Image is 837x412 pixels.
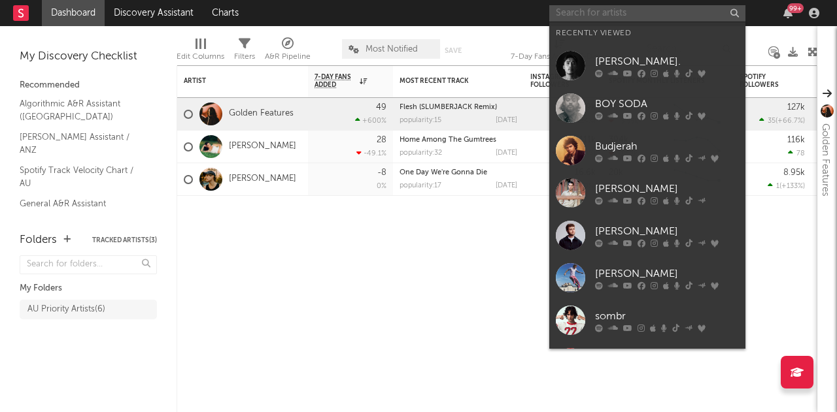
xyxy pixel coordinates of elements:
[377,136,386,144] div: 28
[20,281,157,296] div: My Folders
[595,138,739,154] div: Budjerah
[549,214,745,257] a: [PERSON_NAME]
[787,136,805,144] div: 116k
[234,49,255,65] div: Filters
[315,73,356,89] span: 7-Day Fans Added
[595,96,739,112] div: BOY SODA
[27,302,105,317] div: AU Priority Artists ( 6 )
[355,116,386,125] div: +600 %
[496,150,517,157] div: [DATE]
[496,182,517,189] div: [DATE]
[400,136,517,144] div: Home Among The Gumtrees
[20,255,157,274] input: Search for folders...
[20,163,144,190] a: Spotify Track Velocity Chart / AU
[549,44,745,87] a: [PERSON_NAME].
[400,150,442,157] div: popularity: 32
[595,181,739,197] div: [PERSON_NAME]
[783,168,805,177] div: 8.95k
[229,108,294,119] a: Golden Features
[781,183,803,190] span: +133 %
[265,49,311,65] div: A&R Pipeline
[20,130,144,157] a: [PERSON_NAME] Assistant / ANZ
[20,78,157,93] div: Recommended
[595,266,739,281] div: [PERSON_NAME]
[20,197,144,223] a: General A&R Assistant ([GEOGRAPHIC_DATA])
[400,117,441,124] div: popularity: 15
[759,116,805,125] div: ( )
[366,45,418,54] span: Most Notified
[595,54,739,69] div: [PERSON_NAME].
[549,341,745,384] a: PinkPantheress
[549,129,745,172] a: Budjerah
[768,182,805,190] div: ( )
[595,223,739,239] div: [PERSON_NAME]
[400,136,496,144] a: Home Among The Gumtrees
[549,87,745,129] a: BOY SODA
[229,141,296,152] a: [PERSON_NAME]
[776,183,779,190] span: 1
[20,300,157,319] a: AU Priority Artists(6)
[817,123,833,197] div: Golden Features
[20,97,144,123] a: Algorithmic A&R Assistant ([GEOGRAPHIC_DATA])
[445,47,462,54] button: Save
[234,33,255,71] div: Filters
[177,49,224,65] div: Edit Columns
[377,183,386,190] div: 0 %
[400,169,517,176] div: One Day We're Gonna Die
[549,5,745,22] input: Search for artists
[20,49,157,65] div: My Discovery Checklist
[400,77,498,85] div: Most Recent Track
[400,169,487,176] a: One Day We're Gonna Die
[177,33,224,71] div: Edit Columns
[356,149,386,157] div: -49.1 %
[530,73,576,89] div: Instagram Followers
[796,150,805,157] span: 78
[496,117,517,124] div: [DATE]
[229,174,296,185] a: [PERSON_NAME]
[265,33,311,71] div: A&R Pipeline
[20,232,57,248] div: Folders
[549,299,745,341] a: sombr
[787,3,804,13] div: 99 +
[777,118,803,125] span: +66.7 %
[595,308,739,324] div: sombr
[400,104,497,111] a: Flesh (SLUMBERJACK Remix)
[549,257,745,299] a: [PERSON_NAME]
[556,25,739,41] div: Recently Viewed
[92,237,157,244] button: Tracked Artists(3)
[787,103,805,112] div: 127k
[511,49,609,65] div: 7-Day Fans Added (7-Day Fans Added)
[400,104,517,111] div: Flesh (SLUMBERJACK Remix)
[783,8,793,18] button: 99+
[768,118,776,125] span: 35
[376,103,386,112] div: 49
[400,182,441,189] div: popularity: 17
[377,168,386,177] div: -8
[511,33,609,71] div: 7-Day Fans Added (7-Day Fans Added)
[549,172,745,214] a: [PERSON_NAME]
[184,77,282,85] div: Artist
[740,73,785,89] div: Spotify Followers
